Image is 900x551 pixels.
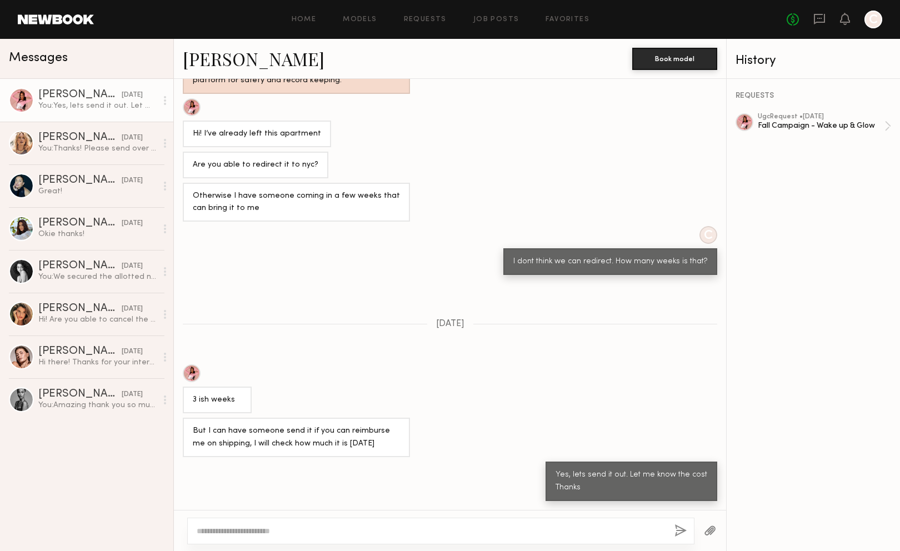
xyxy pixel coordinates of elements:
span: [DATE] [436,319,464,329]
div: 3 ish weeks [193,394,242,407]
span: Messages [9,52,68,64]
div: You: Amazing thank you so much [PERSON_NAME] [38,400,157,410]
div: [PERSON_NAME] [38,389,122,400]
div: [PERSON_NAME] [38,89,122,101]
div: [DATE] [122,218,143,229]
a: ugcRequest •[DATE]Fall Campaign - Wake up & Glow [758,113,891,139]
div: [DATE] [122,176,143,186]
a: Models [343,16,377,23]
div: Great! [38,186,157,197]
div: [DATE] [122,133,143,143]
div: Hi! I’ve already left this apartment [193,128,321,141]
a: C [864,11,882,28]
div: History [736,54,891,67]
a: Job Posts [473,16,519,23]
div: [DATE] [122,347,143,357]
a: Book model [632,53,717,63]
div: ugc Request • [DATE] [758,113,884,121]
div: [PERSON_NAME] [38,132,122,143]
div: [DATE] [122,90,143,101]
div: Hi there! Thanks for your interest :) Is there any flexibility in the budget? Typically for an ed... [38,357,157,368]
div: [DATE] [122,261,143,272]
div: I dont think we can redirect. How many weeks is that? [513,256,707,268]
div: Fall Campaign - Wake up & Glow [758,121,884,131]
div: Otherwise I have someone coming in a few weeks that can bring it to me [193,190,400,216]
a: [PERSON_NAME] [183,47,324,71]
div: You: We secured the allotted number of partnerships. I will reach out if we need additional conte... [38,272,157,282]
div: Okie thanks! [38,229,157,239]
div: [DATE] [122,389,143,400]
button: Book model [632,48,717,70]
div: [PERSON_NAME] [38,218,122,229]
a: Favorites [546,16,589,23]
div: [PERSON_NAME] [38,303,122,314]
div: [PERSON_NAME] [38,346,122,357]
div: You: Yes, lets send it out. Let me know the cost Thanks [38,101,157,111]
div: But I can have someone send it if you can reimburse me on shipping, I will check how much it is [... [193,425,400,450]
a: Requests [404,16,447,23]
div: [DATE] [122,304,143,314]
a: Home [292,16,317,23]
div: [PERSON_NAME] [38,261,122,272]
div: You: Thanks! Please send over for approval [38,143,157,154]
div: [PERSON_NAME] [38,175,122,186]
div: Are you able to redirect it to nyc? [193,159,318,172]
div: Yes, lets send it out. Let me know the cost Thanks [556,469,707,494]
div: REQUESTS [736,92,891,100]
div: Hi! Are you able to cancel the job please? Just want to make sure you don’t send products my way.... [38,314,157,325]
